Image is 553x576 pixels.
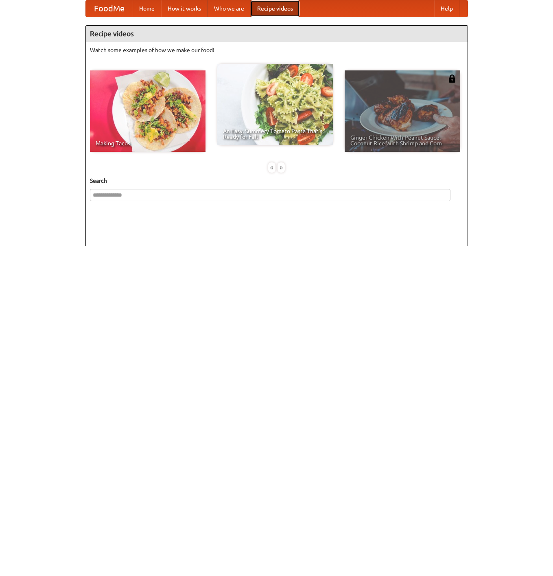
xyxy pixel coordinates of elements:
div: » [278,162,285,173]
img: 483408.png [448,74,456,83]
a: Recipe videos [251,0,299,17]
h5: Search [90,177,463,185]
a: Who we are [208,0,251,17]
a: Help [434,0,459,17]
a: Making Tacos [90,70,205,152]
div: « [268,162,275,173]
p: Watch some examples of how we make our food! [90,46,463,54]
a: An Easy, Summery Tomato Pasta That's Ready for Fall [217,64,333,145]
a: FoodMe [86,0,133,17]
span: An Easy, Summery Tomato Pasta That's Ready for Fall [223,128,327,140]
a: How it works [161,0,208,17]
a: Home [133,0,161,17]
span: Making Tacos [96,140,200,146]
h4: Recipe videos [86,26,468,42]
